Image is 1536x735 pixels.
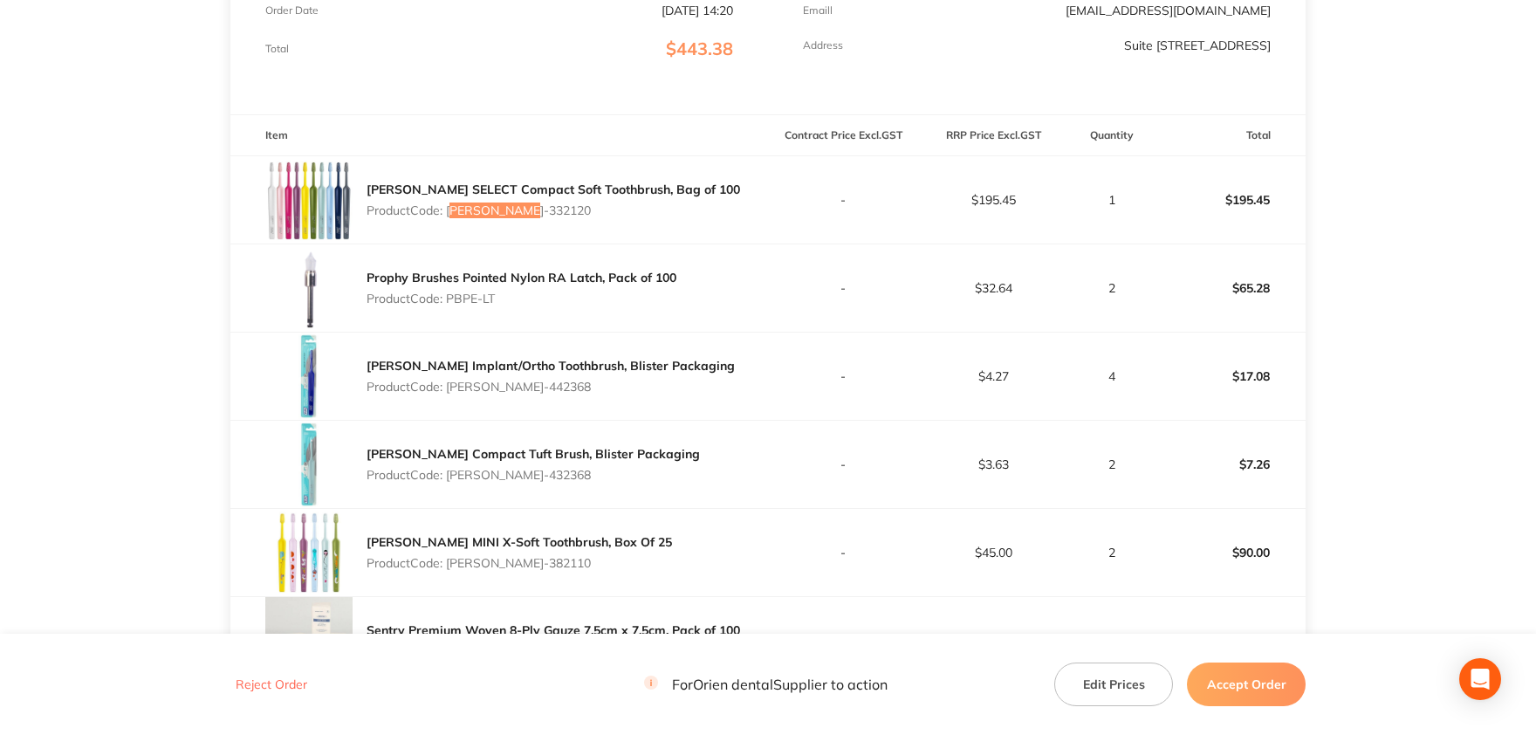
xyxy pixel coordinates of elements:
th: Total [1155,115,1306,156]
th: Contract Price Excl. GST [768,115,918,156]
p: 4 [1070,369,1155,383]
button: Reject Order [230,677,312,693]
p: $10.00 [1156,620,1305,662]
p: 2 [1070,546,1155,560]
p: Product Code: [PERSON_NAME]-332120 [367,203,740,217]
th: Item [230,115,768,156]
a: [PERSON_NAME] Compact Tuft Brush, Blister Packaging [367,446,700,462]
img: bnowOHBreg [265,244,353,332]
p: - [769,281,917,295]
p: Total [265,43,289,55]
p: Suite [STREET_ADDRESS] [1124,38,1271,52]
p: Product Code: [PERSON_NAME]-442368 [367,380,735,394]
a: [PERSON_NAME] Implant/Ortho Toothbrush, Blister Packaging [367,358,735,374]
a: [PERSON_NAME] SELECT Compact Soft Toothbrush, Bag of 100 [367,182,740,197]
p: Product Code: PBPE-LT [367,292,676,306]
p: 2 [1070,457,1155,471]
p: Emaill [803,4,833,17]
p: $195.45 [1156,179,1305,221]
th: RRP Price Excl. GST [918,115,1068,156]
p: Product Code: [PERSON_NAME]-382110 [367,556,672,570]
p: 1 [1070,193,1155,207]
p: $3.63 [919,457,1067,471]
th: Quantity [1069,115,1155,156]
button: Edit Prices [1054,663,1173,706]
img: dnFhdG1iMg [265,597,353,684]
img: ZGRqYjV5dw [265,333,353,420]
p: Address [803,39,843,52]
p: $4.27 [919,369,1067,383]
p: Order Date [265,4,319,17]
img: ejFnN2t6cg [265,421,353,508]
a: Prophy Brushes Pointed Nylon RA Latch, Pack of 100 [367,270,676,285]
p: - [769,369,917,383]
p: $90.00 [1156,532,1305,574]
img: eHl1ejJ3dA [265,509,353,596]
p: $195.45 [919,193,1067,207]
a: [PERSON_NAME] MINI X-Soft Toothbrush, Box Of 25 [367,534,672,550]
p: Product Code: [PERSON_NAME]-432368 [367,468,700,482]
p: [DATE] 14:20 [662,3,733,17]
img: cDBpOHNocw [265,156,353,244]
a: [EMAIL_ADDRESS][DOMAIN_NAME] [1066,3,1271,18]
p: - [769,457,917,471]
p: $7.26 [1156,443,1305,485]
p: - [769,193,917,207]
p: 2 [1070,281,1155,295]
button: Accept Order [1187,663,1306,706]
p: $65.28 [1156,267,1305,309]
div: Open Intercom Messenger [1459,658,1501,700]
p: - [769,546,917,560]
span: $443.38 [666,38,733,59]
a: Sentry Premium Woven 8-Ply Gauze 7.5cm x 7.5cm, Pack of 100 [367,622,740,638]
p: For Orien dental Supplier to action [644,677,888,693]
p: $17.08 [1156,355,1305,397]
p: $32.64 [919,281,1067,295]
p: $45.00 [919,546,1067,560]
